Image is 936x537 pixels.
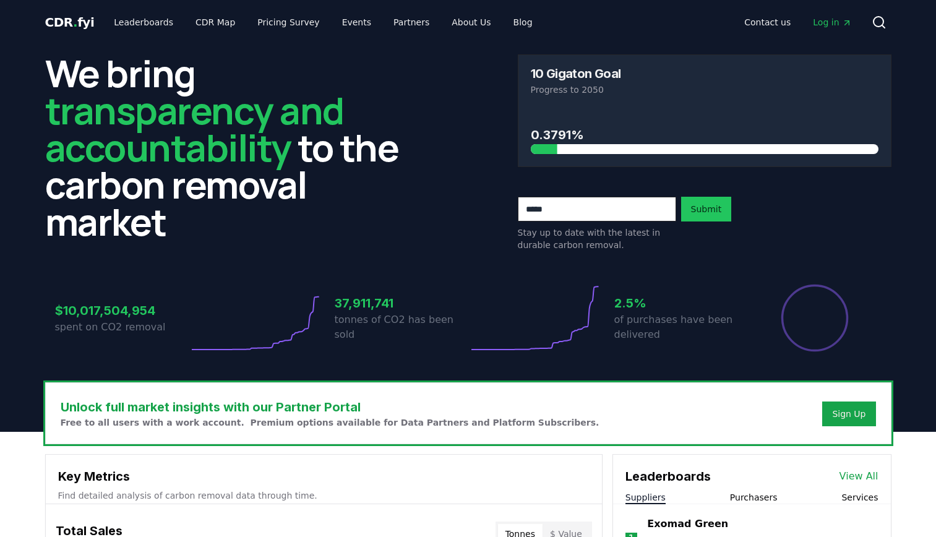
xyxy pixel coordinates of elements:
[442,11,500,33] a: About Us
[73,15,77,30] span: .
[61,398,599,416] h3: Unlock full market insights with our Partner Portal
[614,294,748,312] h3: 2.5%
[186,11,245,33] a: CDR Map
[335,294,468,312] h3: 37,911,741
[730,491,778,504] button: Purchasers
[335,312,468,342] p: tonnes of CO2 has been sold
[625,467,711,486] h3: Leaderboards
[45,85,344,173] span: transparency and accountability
[45,15,95,30] span: CDR fyi
[734,11,861,33] nav: Main
[625,491,666,504] button: Suppliers
[647,517,728,531] a: Exomad Green
[332,11,381,33] a: Events
[55,301,189,320] h3: $10,017,504,954
[822,402,875,426] button: Sign Up
[832,408,865,420] a: Sign Up
[734,11,801,33] a: Contact us
[104,11,542,33] nav: Main
[780,283,849,353] div: Percentage of sales delivered
[55,320,189,335] p: spent on CO2 removal
[531,84,878,96] p: Progress to 2050
[681,197,732,221] button: Submit
[384,11,439,33] a: Partners
[58,467,590,486] h3: Key Metrics
[813,16,851,28] span: Log in
[45,14,95,31] a: CDR.fyi
[45,54,419,240] h2: We bring to the carbon removal market
[839,469,878,484] a: View All
[504,11,543,33] a: Blog
[247,11,329,33] a: Pricing Survey
[104,11,183,33] a: Leaderboards
[531,126,878,144] h3: 0.3791%
[803,11,861,33] a: Log in
[61,416,599,429] p: Free to all users with a work account. Premium options available for Data Partners and Platform S...
[614,312,748,342] p: of purchases have been delivered
[531,67,621,80] h3: 10 Gigaton Goal
[841,491,878,504] button: Services
[58,489,590,502] p: Find detailed analysis of carbon removal data through time.
[518,226,676,251] p: Stay up to date with the latest in durable carbon removal.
